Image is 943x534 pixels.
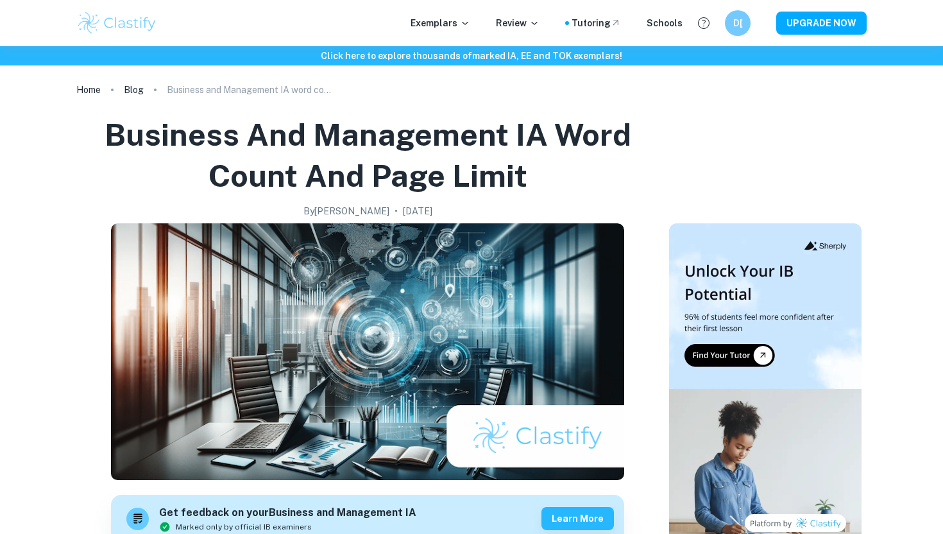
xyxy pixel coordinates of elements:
span: Marked only by official IB examiners [176,521,312,533]
p: • [395,204,398,218]
h6: D[ [731,16,745,30]
p: Business and Management IA word count and page limit [167,83,334,97]
h2: By [PERSON_NAME] [303,204,389,218]
a: Schools [647,16,683,30]
button: Help and Feedback [693,12,715,34]
a: Blog [124,81,144,99]
h6: Click here to explore thousands of marked IA, EE and TOK exemplars ! [3,49,940,63]
button: Learn more [541,507,614,530]
img: Clastify logo [76,10,158,36]
img: Business and Management IA word count and page limit cover image [111,223,624,480]
p: Exemplars [411,16,470,30]
button: D[ [725,10,751,36]
h2: [DATE] [403,204,432,218]
h1: Business and Management IA word count and page limit [81,114,654,196]
h6: Get feedback on your Business and Management IA [159,505,416,521]
button: UPGRADE NOW [776,12,867,35]
p: Review [496,16,539,30]
a: Tutoring [572,16,621,30]
a: Home [76,81,101,99]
